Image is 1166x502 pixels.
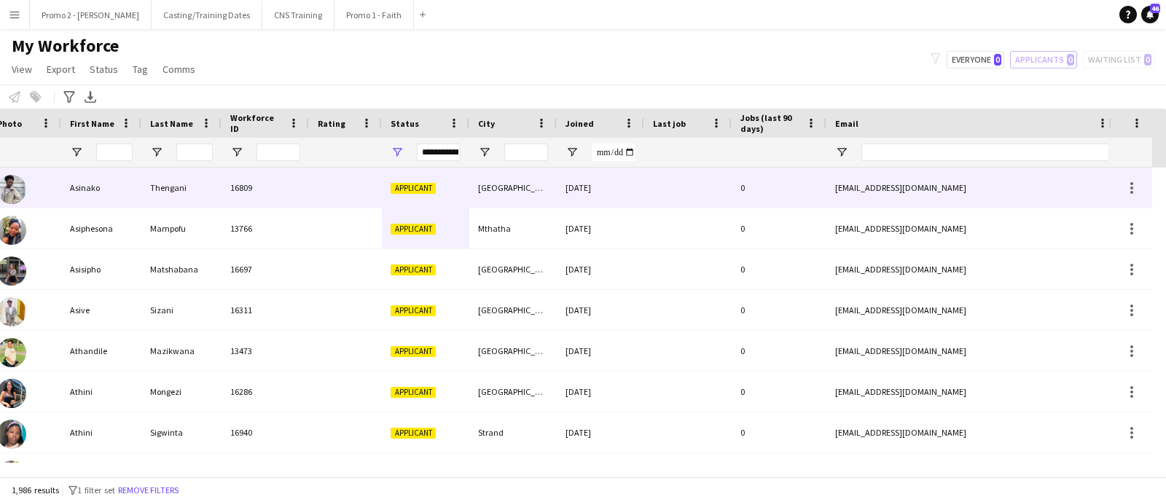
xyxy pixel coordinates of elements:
[47,63,75,76] span: Export
[391,387,436,398] span: Applicant
[947,51,1004,68] button: Everyone0
[732,208,826,248] div: 0
[222,453,309,493] div: 14819
[152,1,262,29] button: Casting/Training Dates
[826,453,1118,493] div: [EMAIL_ADDRESS][DOMAIN_NAME]
[6,60,38,79] a: View
[732,372,826,412] div: 0
[504,144,548,161] input: City Filter Input
[150,118,193,129] span: Last Name
[566,146,579,159] button: Open Filter Menu
[157,60,201,79] a: Comms
[391,264,436,275] span: Applicant
[557,331,644,371] div: [DATE]
[150,146,163,159] button: Open Filter Menu
[469,208,557,248] div: Mthatha
[127,60,154,79] a: Tag
[82,88,99,106] app-action-btn: Export XLSX
[334,1,414,29] button: Promo 1 - Faith
[222,290,309,330] div: 16311
[826,412,1118,452] div: [EMAIL_ADDRESS][DOMAIN_NAME]
[222,331,309,371] div: 13473
[60,88,78,106] app-action-btn: Advanced filters
[222,168,309,208] div: 16809
[84,60,124,79] a: Status
[41,60,81,79] a: Export
[732,249,826,289] div: 0
[163,63,195,76] span: Comms
[391,146,404,159] button: Open Filter Menu
[826,249,1118,289] div: [EMAIL_ADDRESS][DOMAIN_NAME]
[861,144,1109,161] input: Email Filter Input
[141,290,222,330] div: Sizani
[90,63,118,76] span: Status
[230,112,283,134] span: Workforce ID
[222,372,309,412] div: 16286
[61,372,141,412] div: Athini
[469,290,557,330] div: [GEOGRAPHIC_DATA]
[12,63,32,76] span: View
[566,118,594,129] span: Joined
[77,485,115,495] span: 1 filter set
[61,168,141,208] div: Asinako
[318,118,345,129] span: Rating
[478,118,495,129] span: City
[557,249,644,289] div: [DATE]
[740,112,800,134] span: Jobs (last 90 days)
[222,412,309,452] div: 16940
[133,63,148,76] span: Tag
[732,453,826,493] div: 0
[826,331,1118,371] div: [EMAIL_ADDRESS][DOMAIN_NAME]
[557,412,644,452] div: [DATE]
[391,305,436,316] span: Applicant
[61,290,141,330] div: Asive
[257,144,300,161] input: Workforce ID Filter Input
[732,412,826,452] div: 0
[70,146,83,159] button: Open Filter Menu
[994,54,1001,66] span: 0
[141,168,222,208] div: Thengani
[141,208,222,248] div: Mampofu
[732,331,826,371] div: 0
[141,249,222,289] div: Matshabana
[391,428,436,439] span: Applicant
[469,453,557,493] div: [GEOGRAPHIC_DATA]
[262,1,334,29] button: CNS Training
[557,372,644,412] div: [DATE]
[557,168,644,208] div: [DATE]
[557,290,644,330] div: [DATE]
[222,249,309,289] div: 16697
[1150,4,1160,13] span: 46
[96,144,133,161] input: First Name Filter Input
[391,118,419,129] span: Status
[469,412,557,452] div: Strand
[61,453,141,493] div: Aviwe
[557,208,644,248] div: [DATE]
[391,224,436,235] span: Applicant
[826,290,1118,330] div: [EMAIL_ADDRESS][DOMAIN_NAME]
[30,1,152,29] button: Promo 2 - [PERSON_NAME]
[826,168,1118,208] div: [EMAIL_ADDRESS][DOMAIN_NAME]
[592,144,635,161] input: Joined Filter Input
[835,146,848,159] button: Open Filter Menu
[826,372,1118,412] div: [EMAIL_ADDRESS][DOMAIN_NAME]
[141,453,222,493] div: Fihla
[469,372,557,412] div: [GEOGRAPHIC_DATA]
[469,249,557,289] div: [GEOGRAPHIC_DATA]
[222,208,309,248] div: 13766
[732,168,826,208] div: 0
[12,35,119,57] span: My Workforce
[1141,6,1159,23] a: 46
[70,118,114,129] span: First Name
[391,346,436,357] span: Applicant
[826,208,1118,248] div: [EMAIL_ADDRESS][DOMAIN_NAME]
[61,412,141,452] div: Athini
[732,290,826,330] div: 0
[391,183,436,194] span: Applicant
[557,453,644,493] div: [DATE]
[653,118,686,129] span: Last job
[835,118,858,129] span: Email
[141,331,222,371] div: Mazikwana
[61,208,141,248] div: Asiphesona
[478,146,491,159] button: Open Filter Menu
